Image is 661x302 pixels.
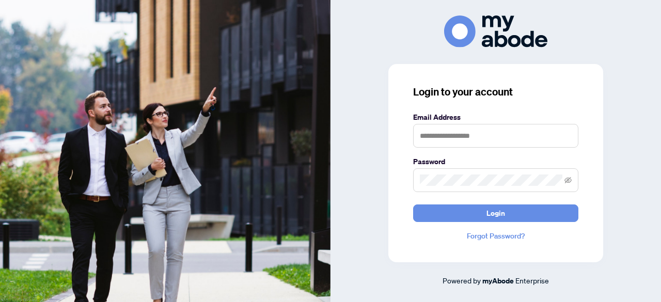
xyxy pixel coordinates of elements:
span: Enterprise [515,276,549,285]
a: myAbode [482,275,514,287]
label: Email Address [413,112,578,123]
span: Login [486,205,505,221]
a: Forgot Password? [413,230,578,242]
h3: Login to your account [413,85,578,99]
img: ma-logo [444,15,547,47]
button: Login [413,204,578,222]
label: Password [413,156,578,167]
span: Powered by [443,276,481,285]
span: eye-invisible [564,177,572,184]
